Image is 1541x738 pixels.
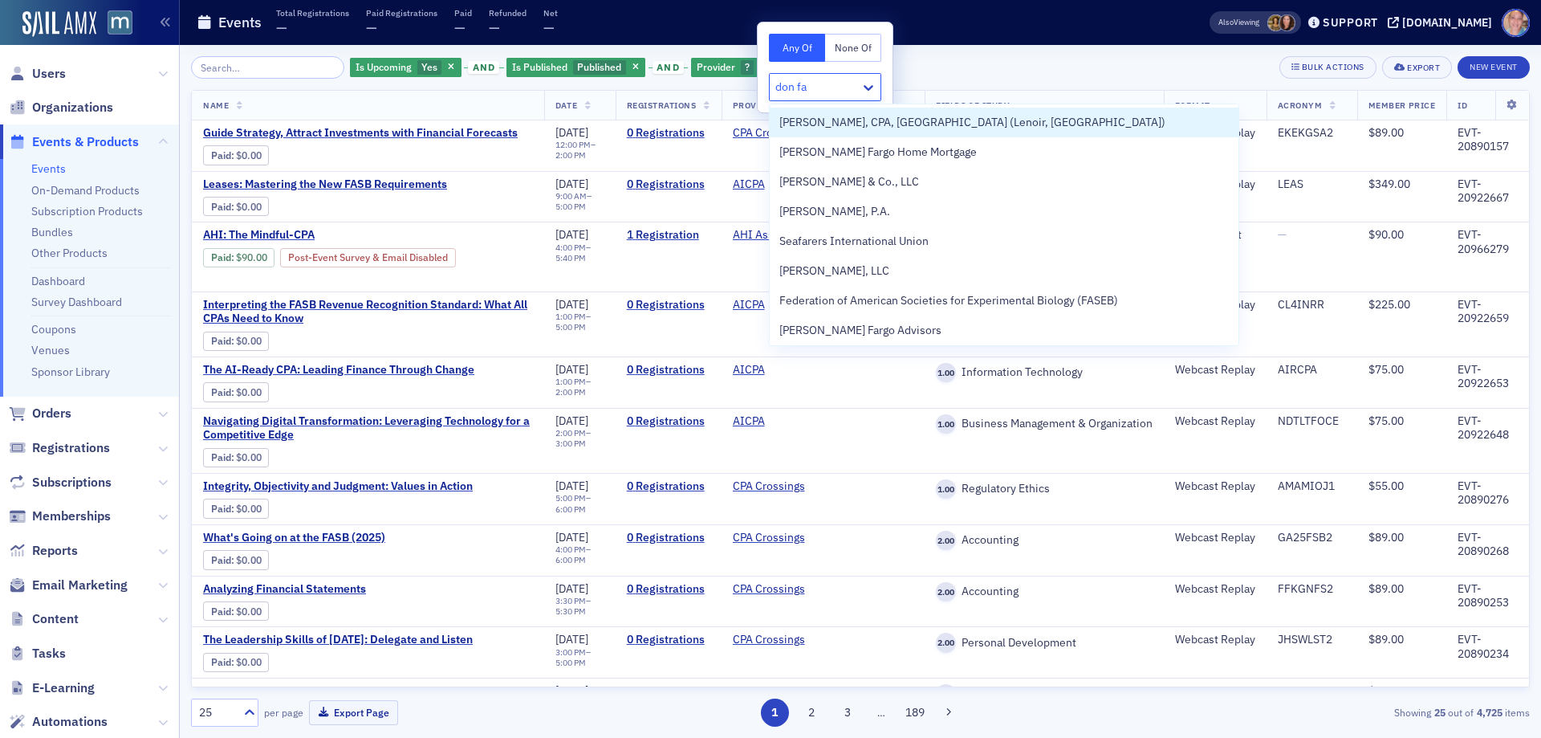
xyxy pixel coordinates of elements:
[1368,227,1404,242] span: $90.00
[543,7,558,18] p: Net
[236,554,262,566] span: $0.00
[555,544,604,565] div: –
[203,499,269,518] div: Paid: 0 - $0
[733,684,834,699] span: CPA Crossings
[31,246,108,260] a: Other Products
[555,596,604,617] div: –
[627,582,710,597] a: 0 Registrations
[733,684,805,699] a: CPA Crossings
[203,126,518,141] a: Guide Strategy, Attract Investments with Financial Forecasts
[22,11,96,37] img: SailAMX
[627,100,697,111] span: Registrations
[203,414,533,442] a: Navigating Digital Transformation: Leveraging Technology for a Competitive Edge
[733,228,834,243] span: AHI Associates
[464,61,504,74] button: and
[32,577,128,594] span: Email Marketing
[421,60,437,73] span: Yes
[627,633,710,647] a: 0 Registrations
[31,322,76,336] a: Coupons
[555,438,586,449] time: 3:00 PM
[1175,414,1255,429] div: Webcast Replay
[797,699,825,727] button: 2
[733,363,834,377] span: AICPA
[1278,531,1346,545] div: GA25FSB2
[543,18,555,37] span: —
[211,605,236,618] span: :
[627,126,710,141] a: 0 Registrations
[1407,63,1440,72] div: Export
[203,633,473,647] a: The Leadership Skills of [DATE]: Delegate and Listen
[1458,582,1518,610] div: EVT-20890253
[956,365,1083,380] span: Information Technology
[555,632,588,646] span: [DATE]
[32,99,113,116] span: Organizations
[1458,531,1518,559] div: EVT-20890268
[733,633,805,647] a: CPA Crossings
[555,139,591,150] time: 12:00 PM
[31,274,85,288] a: Dashboard
[1458,59,1530,73] a: New Event
[203,684,473,699] a: Reasonable Compensation for S Corps
[32,65,66,83] span: Users
[1175,479,1255,494] div: Webcast Replay
[1279,56,1376,79] button: Bulk Actions
[9,713,108,731] a: Automations
[555,414,588,428] span: [DATE]
[555,297,588,312] span: [DATE]
[1382,56,1452,79] button: Export
[555,493,604,514] div: –
[555,321,586,332] time: 5:00 PM
[733,100,778,111] span: Provider
[32,645,66,663] span: Tasks
[489,7,527,18] p: Refunded
[779,203,890,220] span: [PERSON_NAME], P.A.
[203,633,473,647] span: The Leadership Skills of Tomorrow: Delegate and Listen
[627,177,710,192] a: 0 Registrations
[555,428,604,449] div: –
[9,645,66,663] a: Tasks
[32,474,112,491] span: Subscriptions
[779,233,929,250] span: Seafarers International Union
[468,61,499,74] span: and
[936,479,956,499] span: 1.00
[236,201,262,213] span: $0.00
[555,581,588,596] span: [DATE]
[203,363,474,377] a: The AI-Ready CPA: Leading Finance Through Change
[1175,582,1255,597] div: Webcast Replay
[555,657,586,668] time: 5:00 PM
[280,248,456,267] div: Post-Event Survey
[733,126,834,141] span: CPA Crossings
[627,684,710,699] a: 1 Registration
[555,605,586,617] time: 5:30 PM
[203,531,473,545] a: What's Going on at the FASB (2025)
[733,228,811,243] a: AHI Associates
[555,683,588,698] span: [DATE]
[834,699,862,727] button: 3
[733,414,765,429] a: AICPA
[31,204,143,218] a: Subscription Products
[203,100,229,111] span: Name
[203,601,269,621] div: Paid: 1 - $0
[211,451,236,463] span: :
[779,173,919,190] span: [PERSON_NAME] & Co., LLC
[653,61,684,74] span: and
[555,242,586,253] time: 4:00 PM
[956,636,1076,650] span: Personal Development
[9,474,112,491] a: Subscriptions
[733,126,805,141] a: CPA Crossings
[825,34,881,62] button: None Of
[211,554,236,566] span: :
[211,335,231,347] a: Paid
[779,144,977,161] span: [PERSON_NAME] Fargo Home Mortgage
[555,177,588,191] span: [DATE]
[956,585,1019,599] span: Accounting
[211,386,231,398] a: Paid
[32,679,95,697] span: E-Learning
[31,225,73,239] a: Bundles
[1368,362,1404,377] span: $75.00
[555,427,586,438] time: 2:00 PM
[555,504,586,515] time: 6:00 PM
